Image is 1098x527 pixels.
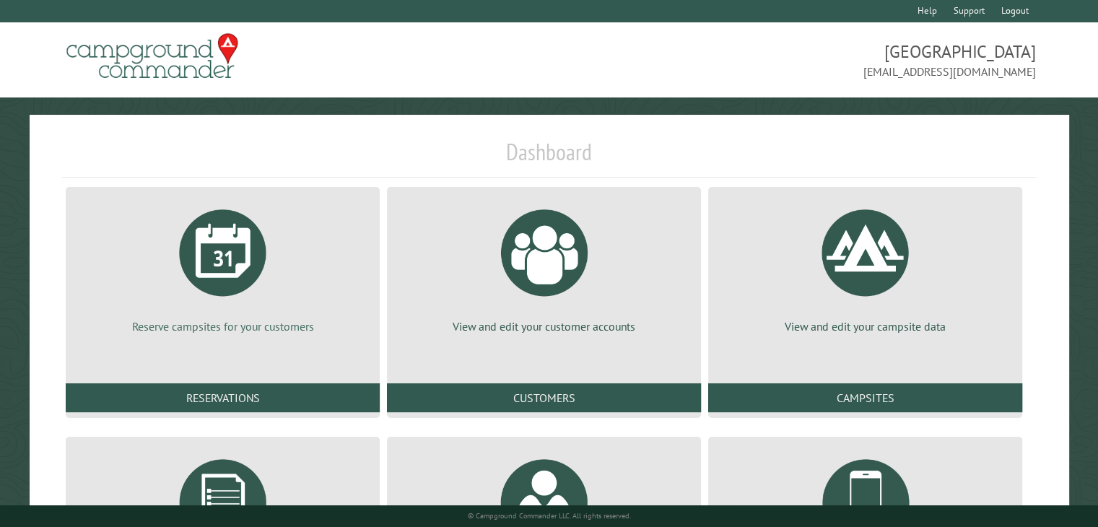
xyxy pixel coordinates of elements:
a: Reservations [66,383,380,412]
small: © Campground Commander LLC. All rights reserved. [468,511,631,521]
p: View and edit your customer accounts [404,318,684,334]
img: Campground Commander [62,28,243,84]
a: Customers [387,383,701,412]
span: [GEOGRAPHIC_DATA] [EMAIL_ADDRESS][DOMAIN_NAME] [549,40,1036,80]
a: View and edit your customer accounts [404,199,684,334]
a: Campsites [708,383,1022,412]
h1: Dashboard [62,138,1036,178]
a: View and edit your campsite data [726,199,1005,334]
a: Reserve campsites for your customers [83,199,362,334]
p: View and edit your campsite data [726,318,1005,334]
p: Reserve campsites for your customers [83,318,362,334]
